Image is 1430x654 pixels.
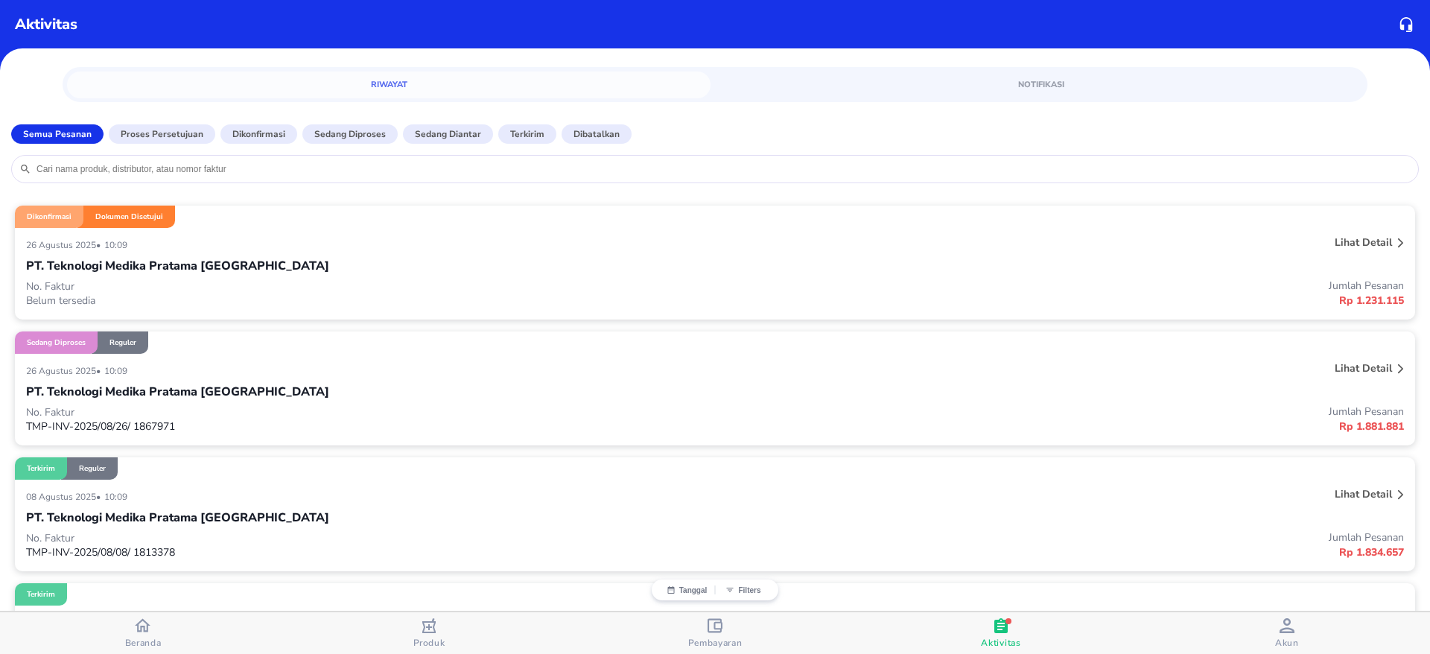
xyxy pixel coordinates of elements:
[26,239,104,251] p: 26 Agustus 2025 •
[715,293,1404,308] p: Rp 1.231.115
[715,530,1404,545] p: Jumlah Pesanan
[76,77,702,92] span: Riwayat
[26,531,715,545] p: No. Faktur
[11,124,104,144] button: Semua Pesanan
[1275,637,1299,649] span: Akun
[715,545,1404,560] p: Rp 1.834.657
[109,124,215,144] button: Proses Persetujuan
[314,127,386,141] p: Sedang diproses
[510,127,544,141] p: Terkirim
[35,163,1411,175] input: Cari nama produk, distributor, atau nomor faktur
[1335,361,1392,375] p: Lihat detail
[121,127,203,141] p: Proses Persetujuan
[220,124,297,144] button: Dikonfirmasi
[981,637,1020,649] span: Aktivitas
[562,124,632,144] button: Dibatalkan
[109,337,136,348] p: Reguler
[858,612,1144,654] button: Aktivitas
[26,383,329,401] p: PT. Teknologi Medika Pratama [GEOGRAPHIC_DATA]
[403,124,493,144] button: Sedang diantar
[27,212,71,222] p: Dikonfirmasi
[26,405,715,419] p: No. Faktur
[302,124,398,144] button: Sedang diproses
[27,337,86,348] p: Sedang diproses
[1335,487,1392,501] p: Lihat detail
[715,585,771,594] button: Filters
[67,72,711,98] a: Riwayat
[572,612,858,654] button: Pembayaran
[715,279,1404,293] p: Jumlah Pesanan
[104,239,131,251] p: 10:09
[715,419,1404,434] p: Rp 1.881.881
[659,585,715,594] button: Tanggal
[719,72,1363,98] a: Notifikasi
[715,404,1404,419] p: Jumlah Pesanan
[26,365,104,377] p: 26 Agustus 2025 •
[63,67,1367,98] div: simple tabs
[232,127,285,141] p: Dikonfirmasi
[573,127,620,141] p: Dibatalkan
[79,463,106,474] p: Reguler
[15,13,77,36] p: Aktivitas
[95,212,163,222] p: Dokumen Disetujui
[26,491,104,503] p: 08 Agustus 2025 •
[728,77,1354,92] span: Notifikasi
[26,419,715,434] p: TMP-INV-2025/08/26/ 1867971
[104,491,131,503] p: 10:09
[1335,235,1392,250] p: Lihat detail
[26,257,329,275] p: PT. Teknologi Medika Pratama [GEOGRAPHIC_DATA]
[415,127,481,141] p: Sedang diantar
[688,637,743,649] span: Pembayaran
[27,463,55,474] p: Terkirim
[26,509,329,527] p: PT. Teknologi Medika Pratama [GEOGRAPHIC_DATA]
[23,127,92,141] p: Semua Pesanan
[286,612,572,654] button: Produk
[104,365,131,377] p: 10:09
[26,279,715,293] p: No. Faktur
[26,545,715,559] p: TMP-INV-2025/08/08/ 1813378
[1144,612,1430,654] button: Akun
[125,637,162,649] span: Beranda
[413,637,445,649] span: Produk
[498,124,556,144] button: Terkirim
[26,293,715,308] p: Belum tersedia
